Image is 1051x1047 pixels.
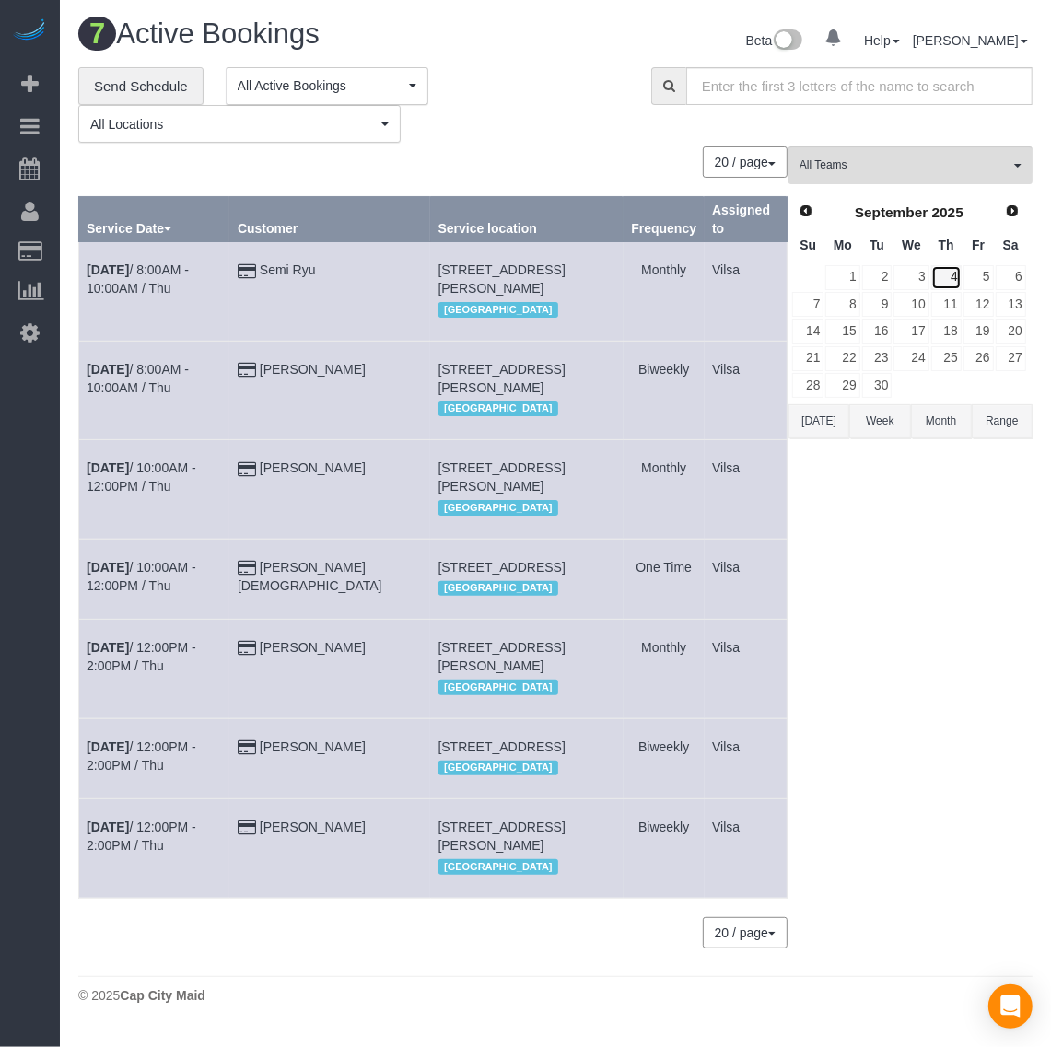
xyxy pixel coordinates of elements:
a: 19 [963,319,994,343]
a: 7 [792,292,823,317]
div: Open Intercom Messenger [988,984,1033,1029]
a: Beta [746,33,803,48]
td: Assigned to [705,799,788,898]
a: Help [864,33,900,48]
a: 13 [996,292,1026,317]
span: Next [1005,204,1020,218]
a: 23 [862,346,893,371]
a: Prev [793,199,819,225]
span: [GEOGRAPHIC_DATA] [438,581,559,596]
td: Schedule date [79,341,230,439]
i: Credit Card Payment [238,821,256,834]
td: Customer [229,539,430,619]
span: [STREET_ADDRESS] [438,739,566,754]
a: 5 [963,265,994,290]
a: 29 [825,373,859,398]
td: Assigned to [705,440,788,539]
span: [GEOGRAPHIC_DATA] [438,500,559,515]
th: Customer [229,197,430,242]
span: Prev [799,204,813,218]
button: Week [849,404,910,438]
a: 2 [862,265,893,290]
a: 25 [931,346,962,371]
td: Schedule date [79,440,230,539]
span: [GEOGRAPHIC_DATA] [438,680,559,694]
span: Friday [972,238,985,252]
img: New interface [772,29,802,53]
a: 17 [893,319,928,343]
span: [STREET_ADDRESS][PERSON_NAME] [438,820,566,853]
td: Assigned to [705,620,788,718]
a: [DATE]/ 10:00AM - 12:00PM / Thu [87,460,196,494]
span: 7 [78,17,116,51]
a: 15 [825,319,859,343]
div: Location [438,297,616,321]
input: Enter the first 3 letters of the name to search [686,67,1033,105]
td: Service location [430,620,624,718]
span: Sunday [800,238,816,252]
span: [STREET_ADDRESS][PERSON_NAME] [438,460,566,494]
a: 6 [996,265,1026,290]
a: Send Schedule [78,67,204,106]
img: Automaid Logo [11,18,48,44]
span: [STREET_ADDRESS] [438,560,566,575]
td: Service location [430,341,624,439]
div: © 2025 [78,986,1033,1005]
td: Customer [229,242,430,341]
button: Month [911,404,972,438]
div: Location [438,576,616,600]
b: [DATE] [87,460,129,475]
a: 3 [893,265,928,290]
a: [PERSON_NAME] [260,820,366,834]
td: Frequency [624,799,705,898]
td: Customer [229,341,430,439]
a: [DATE]/ 12:00PM - 2:00PM / Thu [87,640,196,673]
a: 27 [996,346,1026,371]
span: [STREET_ADDRESS][PERSON_NAME] [438,262,566,296]
i: Credit Card Payment [238,364,256,377]
a: [PERSON_NAME][DEMOGRAPHIC_DATA] [238,560,382,593]
a: 20 [996,319,1026,343]
td: Frequency [624,539,705,619]
a: 24 [893,346,928,371]
div: Location [438,855,616,878]
td: Frequency [624,440,705,539]
a: Semi Ryu [260,262,316,277]
i: Credit Card Payment [238,562,256,575]
a: 21 [792,346,823,371]
a: 26 [963,346,994,371]
td: Frequency [624,341,705,439]
td: Customer [229,718,430,798]
a: [DATE]/ 12:00PM - 2:00PM / Thu [87,820,196,853]
td: Service location [430,539,624,619]
td: Customer [229,799,430,898]
a: 1 [825,265,859,290]
th: Frequency [624,197,705,242]
a: 30 [862,373,893,398]
a: [DATE]/ 12:00PM - 2:00PM / Thu [87,739,196,773]
ol: All Teams [788,146,1033,175]
a: [PERSON_NAME] [260,739,366,754]
td: Assigned to [705,341,788,439]
a: 14 [792,319,823,343]
div: Location [438,397,616,421]
th: Service location [430,197,624,242]
a: [PERSON_NAME] [260,460,366,475]
td: Assigned to [705,539,788,619]
th: Service Date [79,197,230,242]
td: Schedule date [79,799,230,898]
a: Next [999,199,1025,225]
b: [DATE] [87,739,129,754]
td: Service location [430,799,624,898]
span: September [855,204,928,220]
div: Location [438,756,616,780]
span: Thursday [939,238,954,252]
td: Service location [430,440,624,539]
span: [GEOGRAPHIC_DATA] [438,761,559,775]
strong: Cap City Maid [120,988,205,1003]
td: Customer [229,440,430,539]
nav: Pagination navigation [704,146,788,178]
a: 18 [931,319,962,343]
span: Tuesday [870,238,884,252]
td: Schedule date [79,620,230,718]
